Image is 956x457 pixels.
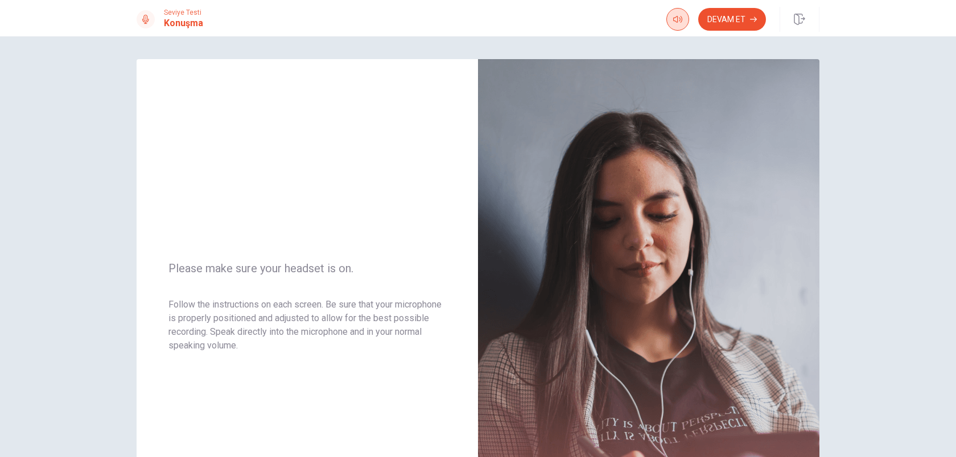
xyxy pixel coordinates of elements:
span: Please make sure your headset is on. [168,261,446,275]
button: Devam Et [698,8,766,31]
p: Follow the instructions on each screen. Be sure that your microphone is properly positioned and a... [168,298,446,352]
h1: Konuşma [164,16,203,30]
span: Seviye Testi [164,9,203,16]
